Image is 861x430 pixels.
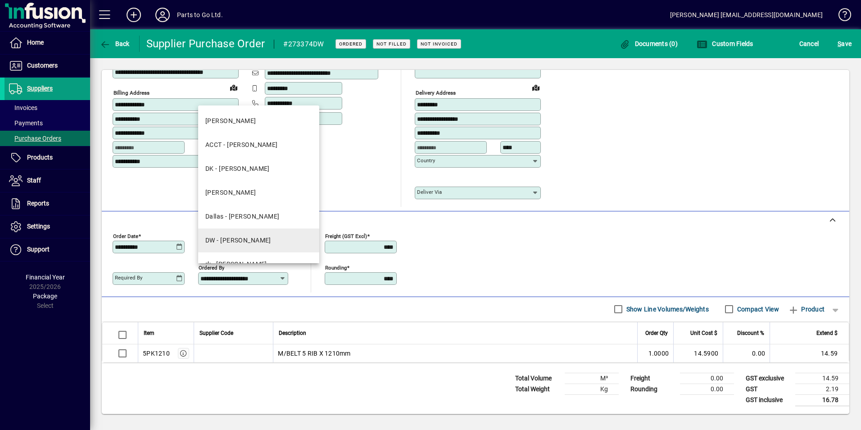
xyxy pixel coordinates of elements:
div: ACCT - [PERSON_NAME] [205,140,278,150]
a: Customers [5,55,90,77]
td: GST [741,384,795,394]
span: S [838,40,841,47]
mat-label: Order date [113,233,138,239]
mat-label: Rounding [325,264,347,270]
button: Custom Fields [694,36,756,52]
span: Custom Fields [697,40,753,47]
td: GST inclusive [741,394,795,406]
mat-option: DAVE - Dave Keogan [198,109,319,133]
span: Package [33,293,57,300]
span: Documents (0) [619,40,678,47]
mat-option: Dallas - Dallas Iosefo [198,205,319,229]
span: Discount % [737,328,764,338]
td: Freight [626,373,680,384]
button: Add [119,7,148,23]
span: Staff [27,177,41,184]
td: M³ [565,373,619,384]
div: [PERSON_NAME] [205,116,256,126]
td: Rounding [626,384,680,394]
span: Purchase Orders [9,135,61,142]
span: Not Invoiced [421,41,458,47]
div: Dallas - [PERSON_NAME] [205,212,280,221]
mat-label: Deliver via [417,189,442,195]
label: Compact View [735,305,779,314]
span: Reports [27,200,49,207]
div: [PERSON_NAME] [EMAIL_ADDRESS][DOMAIN_NAME] [670,8,823,22]
span: Description [279,328,306,338]
td: 14.59 [770,344,849,362]
span: Support [27,246,50,253]
mat-label: Ordered by [199,264,224,270]
span: Home [27,39,44,46]
span: Settings [27,223,50,230]
td: Kg [565,384,619,394]
mat-option: rk - Rajat Kapoor [198,252,319,276]
span: Unit Cost $ [690,328,717,338]
span: M/BELT 5 RIB X 1210mm [278,349,350,358]
a: Settings [5,215,90,238]
mat-label: Required by [115,274,142,281]
span: Products [27,154,53,161]
a: View on map [227,80,241,95]
a: Reports [5,192,90,215]
div: DK - [PERSON_NAME] [205,164,270,174]
span: Ordered [339,41,363,47]
mat-option: DW - Dave Wheatley [198,229,319,252]
td: GST exclusive [741,373,795,384]
span: Extend $ [816,328,838,338]
span: ave [838,37,852,51]
a: Products [5,146,90,169]
td: 14.5900 [673,344,723,362]
div: [PERSON_NAME] [205,188,256,197]
mat-option: DK - Dharmendra Kumar [198,157,319,181]
button: Profile [148,7,177,23]
span: Invoices [9,104,37,111]
span: Cancel [799,37,819,51]
button: Cancel [797,36,821,52]
mat-option: ACCT - David Wynne [198,133,319,157]
button: Product [784,301,829,317]
label: Show Line Volumes/Weights [625,305,709,314]
span: Payments [9,119,43,127]
mat-label: Country [417,157,435,164]
td: Total Volume [511,373,565,384]
span: Supplier Code [199,328,233,338]
td: 1.0000 [637,344,673,362]
a: Purchase Orders [5,131,90,146]
span: Product [788,302,825,316]
div: Supplier Purchase Order [146,37,265,51]
td: 14.59 [795,373,849,384]
td: 2.19 [795,384,849,394]
mat-option: LD - Laurie Dawes [198,181,319,205]
button: Save [835,36,854,52]
div: rk - [PERSON_NAME] [205,260,267,269]
a: Home [5,32,90,54]
div: Parts to Go Ltd. [177,8,223,22]
a: Knowledge Base [832,2,850,31]
td: 0.00 [680,373,734,384]
mat-label: Freight (GST excl) [325,233,367,239]
span: Back [100,40,130,47]
a: Invoices [5,100,90,115]
a: Payments [5,115,90,131]
td: 0.00 [680,384,734,394]
a: View on map [529,80,543,95]
div: DW - [PERSON_NAME] [205,236,271,245]
button: Documents (0) [617,36,680,52]
span: Customers [27,62,58,69]
td: 0.00 [723,344,770,362]
button: Back [97,36,132,52]
span: Not Filled [376,41,407,47]
div: 5PK1210 [143,349,170,358]
a: Support [5,238,90,261]
span: Financial Year [26,274,65,281]
span: Suppliers [27,85,53,92]
a: Staff [5,169,90,192]
div: #273374DW [283,37,324,51]
td: Total Weight [511,384,565,394]
span: Item [144,328,154,338]
app-page-header-button: Back [90,36,140,52]
td: 16.78 [795,394,849,406]
span: Order Qty [645,328,668,338]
